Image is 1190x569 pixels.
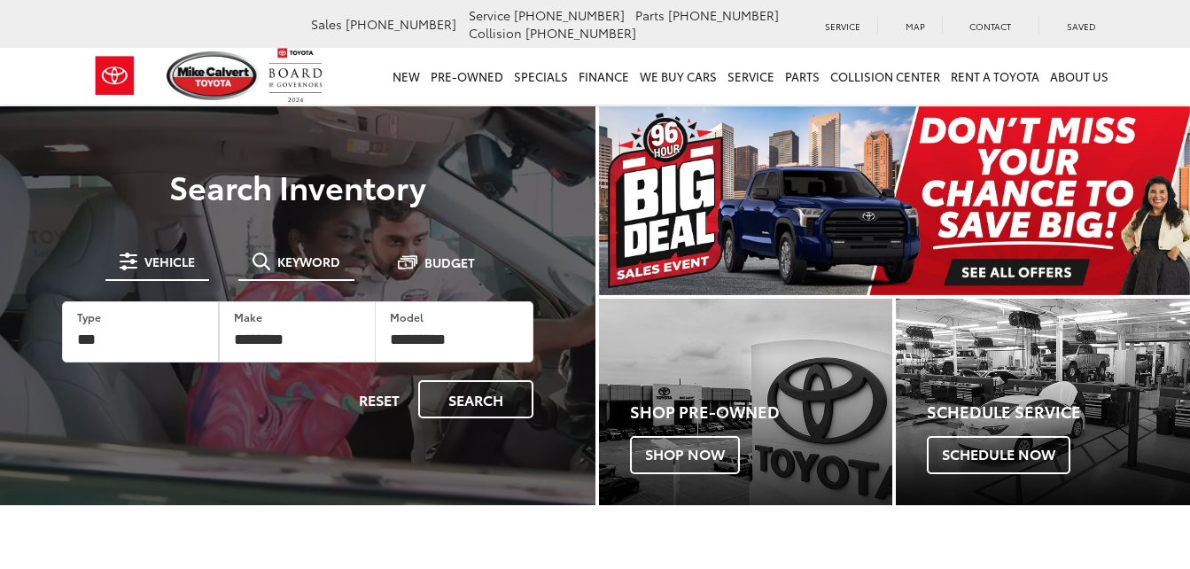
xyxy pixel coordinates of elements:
[424,256,475,269] span: Budget
[363,48,387,105] a: Home
[634,6,745,24] span: [PHONE_NUMBER]
[599,299,893,504] a: Shop Pre-Owned Shop Now
[167,51,261,100] img: Mike Calvert Toyota
[630,436,740,473] span: Shop Now
[885,19,905,33] span: Map
[425,48,509,105] a: Pre-Owned
[82,47,148,105] img: Toyota
[634,48,722,105] a: WE BUY CARS
[945,48,1045,105] a: Rent a Toyota
[960,19,1001,33] span: Contact
[492,24,603,42] span: [PHONE_NUMBER]
[780,48,825,105] a: Parts
[277,255,340,268] span: Keyword
[722,48,780,105] a: Service
[435,24,488,42] span: Collision
[312,15,423,33] span: [PHONE_NUMBER]
[277,15,308,33] span: Sales
[896,299,1190,504] div: Toyota
[573,48,634,105] a: Finance
[435,6,477,24] span: Service
[418,380,533,418] button: Search
[852,16,918,34] a: Map
[509,48,573,105] a: Specials
[344,380,415,418] button: Reset
[602,6,631,24] span: Parts
[480,6,591,24] span: [PHONE_NUMBER]
[1045,48,1114,105] a: About Us
[599,299,893,504] div: Toyota
[1029,16,1109,34] a: My Saved Vehicles
[765,16,848,34] a: Service
[77,309,101,324] label: Type
[1067,19,1096,33] span: Saved
[37,168,558,204] h3: Search Inventory
[927,403,1190,421] h4: Schedule Service
[234,309,262,324] label: Make
[390,309,424,324] label: Model
[927,436,1070,473] span: Schedule Now
[144,255,195,268] span: Vehicle
[799,19,835,33] span: Service
[922,16,1015,34] a: Contact
[630,403,893,421] h4: Shop Pre-Owned
[896,299,1190,504] a: Schedule Service Schedule Now
[387,48,425,105] a: New
[825,48,945,105] a: Collision Center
